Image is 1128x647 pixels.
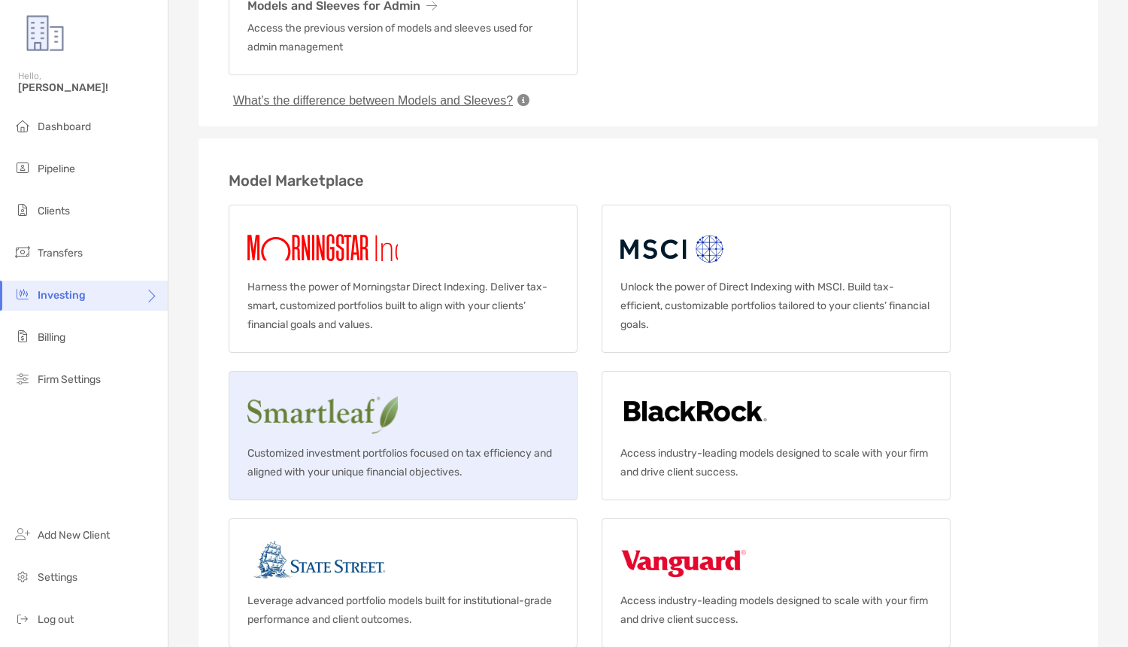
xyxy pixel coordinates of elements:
[38,373,101,386] span: Firm Settings
[229,371,578,500] a: SmartleafCustomized investment portfolios focused on tax efficiency and aligned with your unique ...
[14,243,32,261] img: transfers icon
[247,537,392,585] img: State street
[229,205,578,353] a: MorningstarHarness the power of Morningstar Direct Indexing. Deliver tax-smart, customized portfo...
[14,201,32,219] img: clients icon
[602,371,951,500] a: BlackrockAccess industry-leading models designed to scale with your firm and drive client success.
[14,285,32,303] img: investing icon
[38,571,77,584] span: Settings
[247,223,458,272] img: Morningstar
[38,289,86,302] span: Investing
[38,120,91,133] span: Dashboard
[247,444,559,481] p: Customized investment portfolios focused on tax efficiency and aligned with your unique financial...
[602,205,951,353] a: MSCIUnlock the power of Direct Indexing with MSCI. Build tax-efficient, customizable portfolios t...
[247,390,524,438] img: Smartleaf
[620,390,770,438] img: Blackrock
[229,93,517,108] button: What’s the difference between Models and Sleeves?
[18,6,72,60] img: Zoe Logo
[38,529,110,542] span: Add New Client
[620,278,932,334] p: Unlock the power of Direct Indexing with MSCI. Build tax-efficient, customizable portfolios tailo...
[247,591,559,629] p: Leverage advanced portfolio models built for institutional-grade performance and client outcomes.
[14,369,32,387] img: firm-settings icon
[14,327,32,345] img: billing icon
[14,609,32,627] img: logout icon
[620,537,747,585] img: Vanguard
[38,163,75,175] span: Pipeline
[14,117,32,135] img: dashboard icon
[247,278,559,334] p: Harness the power of Morningstar Direct Indexing. Deliver tax-smart, customized portfolios built ...
[38,247,83,260] span: Transfers
[620,223,726,272] img: MSCI
[14,525,32,543] img: add_new_client icon
[14,567,32,585] img: settings icon
[620,591,932,629] p: Access industry-leading models designed to scale with your firm and drive client success.
[229,172,1068,190] h3: Model Marketplace
[18,81,159,94] span: [PERSON_NAME]!
[247,19,559,56] p: Access the previous version of models and sleeves used for admin management
[14,159,32,177] img: pipeline icon
[38,613,74,626] span: Log out
[38,331,65,344] span: Billing
[620,444,932,481] p: Access industry-leading models designed to scale with your firm and drive client success.
[38,205,70,217] span: Clients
